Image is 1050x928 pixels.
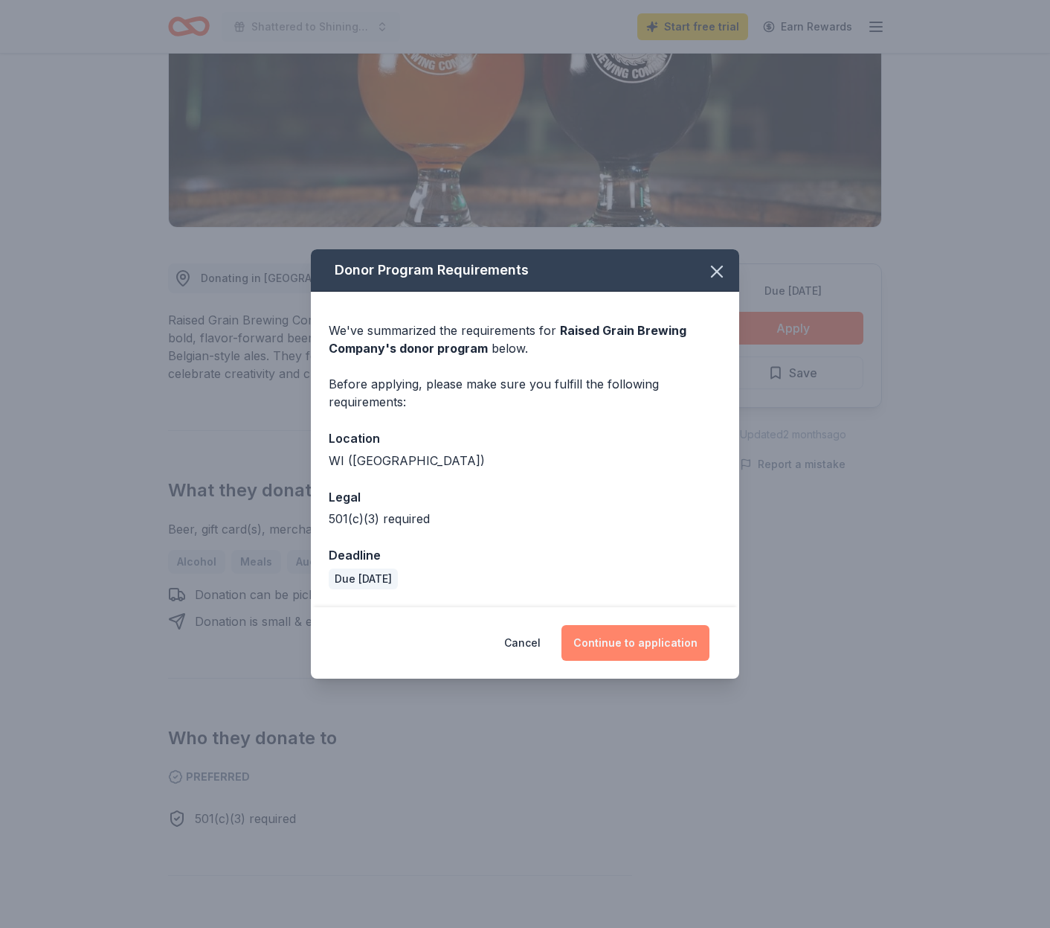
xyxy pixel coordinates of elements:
div: Before applying, please make sure you fulfill the following requirements: [329,375,721,411]
div: Location [329,429,721,448]
button: Cancel [504,625,541,661]
div: Deadline [329,545,721,565]
div: We've summarized the requirements for below. [329,321,721,357]
div: WI ([GEOGRAPHIC_DATA]) [329,452,721,470]
div: 501(c)(3) required [329,510,721,528]
div: Donor Program Requirements [311,249,739,292]
div: Due [DATE] [329,569,398,589]
button: Continue to application [561,625,709,661]
div: Legal [329,487,721,507]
